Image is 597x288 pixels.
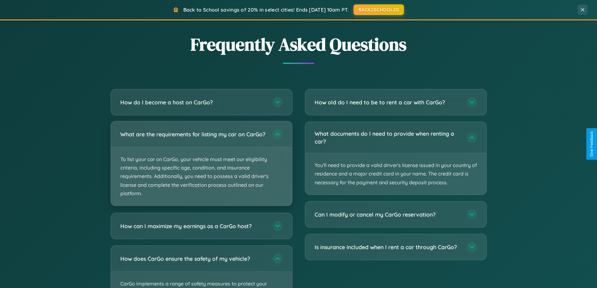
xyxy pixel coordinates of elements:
[315,130,461,145] h3: What documents do I need to provide when renting a car?
[315,211,461,218] h3: Can I modify or cancel my CarGo reservation?
[120,130,266,138] h3: What are the requirements for listing my car on CarGo?
[120,255,266,263] h3: How does CarGo ensure the safety of my vehicle?
[315,98,461,106] h3: How old do I need to be to rent a car with CarGo?
[315,243,461,251] h3: Is insurance included when I rent a car through CarGo?
[111,32,487,56] h2: Frequently Asked Questions
[589,131,594,157] div: Give Feedback
[305,153,486,195] p: You'll need to provide a valid driver's license issued in your country of residence and a major c...
[183,7,349,13] span: Back to School savings of 20% in select cities! Ends [DATE] 10am PT.
[353,4,404,15] button: BACK2SCHOOL20
[120,98,266,106] h3: How do I become a host on CarGo?
[111,147,292,206] p: To list your car on CarGo, your vehicle must meet our eligibility criteria, including specific ag...
[120,222,266,230] h3: How can I maximize my earnings as a CarGo host?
